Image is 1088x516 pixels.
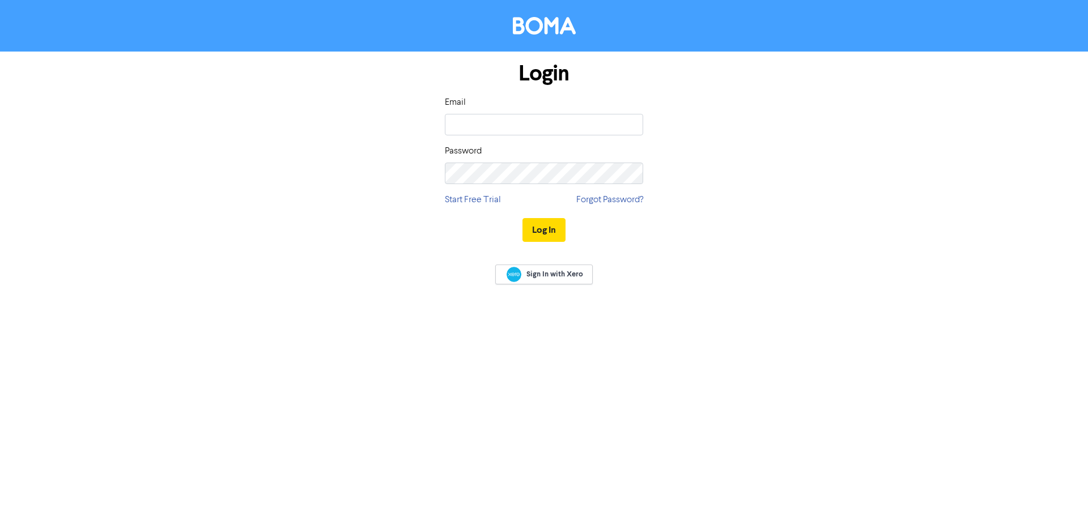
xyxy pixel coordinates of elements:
a: Forgot Password? [576,193,643,207]
button: Log In [522,218,566,242]
h1: Login [445,61,643,87]
img: Xero logo [507,267,521,282]
img: BOMA Logo [513,17,576,35]
label: Email [445,96,466,109]
label: Password [445,144,482,158]
a: Start Free Trial [445,193,501,207]
span: Sign In with Xero [526,269,583,279]
a: Sign In with Xero [495,265,593,284]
